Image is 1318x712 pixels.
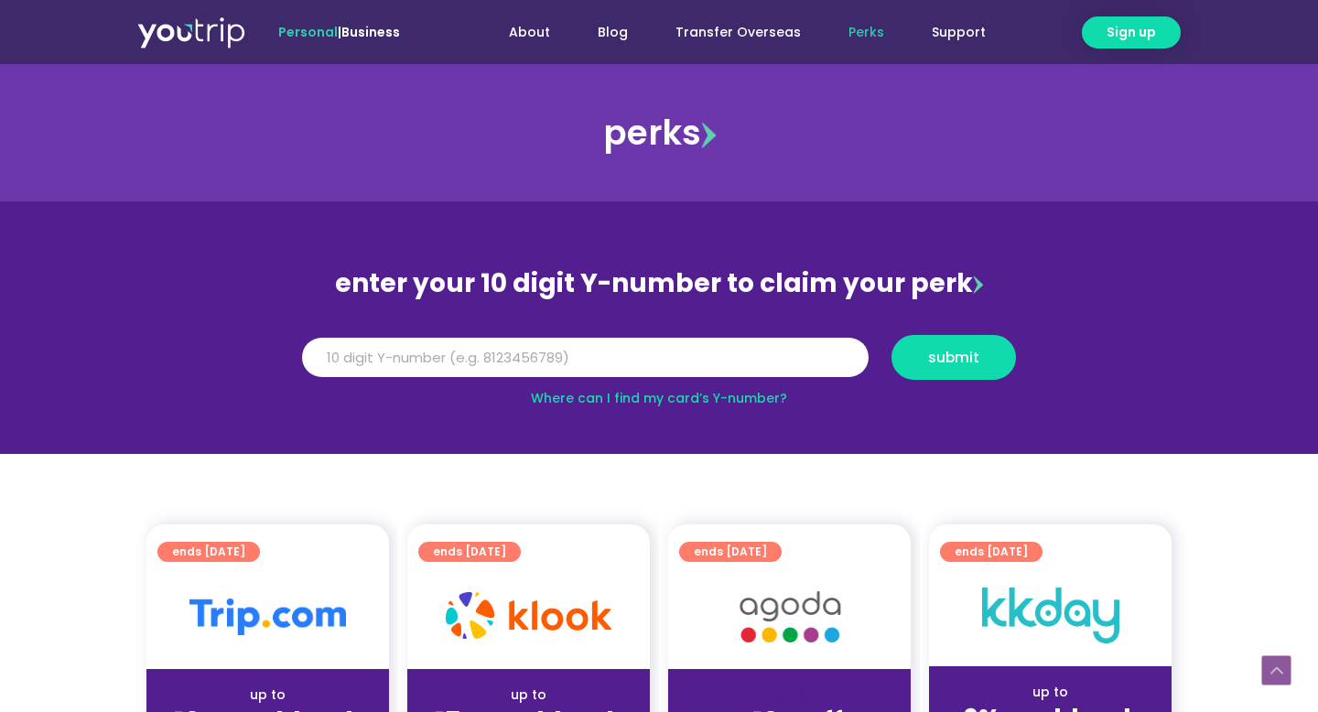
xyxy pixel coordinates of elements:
[772,685,806,704] span: up to
[908,16,1010,49] a: Support
[293,260,1025,307] div: enter your 10 digit Y-number to claim your perk
[485,16,574,49] a: About
[825,16,908,49] a: Perks
[940,542,1043,562] a: ends [DATE]
[433,542,506,562] span: ends [DATE]
[679,542,782,562] a: ends [DATE]
[302,335,1016,394] form: Y Number
[278,23,338,41] span: Personal
[694,542,767,562] span: ends [DATE]
[418,542,521,562] a: ends [DATE]
[278,23,400,41] span: |
[652,16,825,49] a: Transfer Overseas
[422,685,635,705] div: up to
[1107,23,1156,42] span: Sign up
[341,23,400,41] a: Business
[891,335,1016,380] button: submit
[302,338,869,378] input: 10 digit Y-number (e.g. 8123456789)
[574,16,652,49] a: Blog
[449,16,1010,49] nav: Menu
[157,542,260,562] a: ends [DATE]
[944,683,1157,702] div: up to
[928,351,979,364] span: submit
[161,685,374,705] div: up to
[172,542,245,562] span: ends [DATE]
[1082,16,1181,49] a: Sign up
[531,389,787,407] a: Where can I find my card’s Y-number?
[955,542,1028,562] span: ends [DATE]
